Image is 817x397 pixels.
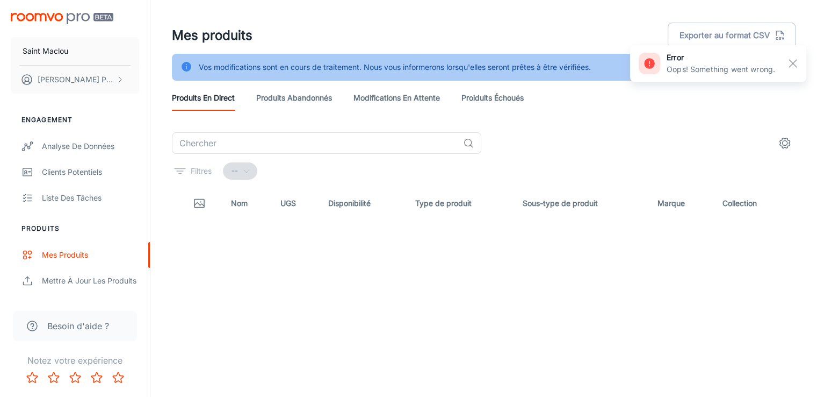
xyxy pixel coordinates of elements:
[11,13,113,24] img: Roomvo PRO Beta
[668,23,796,48] button: Exporter au format CSV
[320,188,407,218] th: Disponibilité
[42,140,139,152] div: Analyse de données
[86,367,107,388] button: Rate 4 star
[11,37,139,65] button: Saint Maclou
[21,367,43,388] button: Rate 1 star
[649,188,714,218] th: Marque
[43,367,64,388] button: Rate 2 star
[193,197,206,210] svg: Thumbnail
[256,85,332,111] a: Produits abandonnés
[714,188,796,218] th: Collection
[42,192,139,204] div: Liste des tâches
[42,166,139,178] div: Clients potentiels
[47,320,109,332] span: Besoin d'aide ?
[11,66,139,94] button: [PERSON_NAME] Pribylina
[42,275,139,287] div: Mettre à jour les produits
[23,45,68,57] p: Saint Maclou
[774,132,796,154] button: settings
[514,188,649,218] th: Sous-type de produit
[107,367,129,388] button: Rate 5 star
[172,85,235,111] a: Produits en direct
[461,85,524,111] a: Proiduits Échoués
[271,188,319,218] th: UGS
[199,57,591,77] div: Vos modifications sont en cours de traitement. Nous vous informerons lorsqu'elles seront prêtes à...
[407,188,514,218] th: Type de produit
[667,63,775,75] p: Oops! Something went wrong.
[9,354,141,367] p: Notez votre expérience
[38,74,113,86] p: [PERSON_NAME] Pribylina
[42,249,139,261] div: Mes produits
[667,52,775,63] h6: error
[64,367,86,388] button: Rate 3 star
[353,85,440,111] a: Modifications en attente
[172,132,459,154] input: Chercher
[172,26,252,45] h1: Mes produits
[222,188,271,218] th: Nom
